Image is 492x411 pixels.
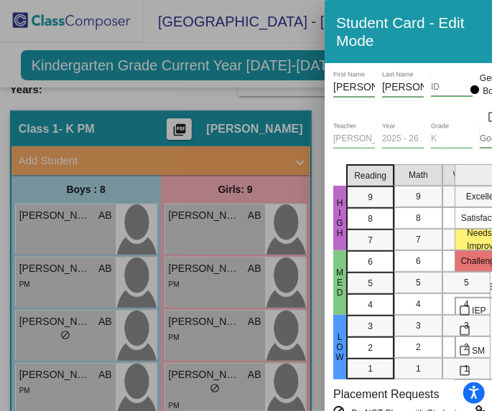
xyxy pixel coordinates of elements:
span: 9 [464,190,469,203]
span: 8 [368,212,373,225]
input: grade [431,134,473,144]
span: 4 [464,298,469,311]
span: 1 [368,362,373,375]
span: 9 [368,191,373,204]
span: 4 [368,298,373,311]
span: Math [409,169,428,181]
span: 3 [368,320,373,333]
label: Placement Requests [333,387,440,401]
span: Writing [453,169,480,181]
input: year [382,134,424,144]
span: 9 [416,190,421,203]
span: 5 [368,277,373,290]
span: Med [333,268,346,298]
span: Reading [354,169,386,182]
span: 6 [464,255,469,268]
span: 7 [368,234,373,247]
span: 2 [368,341,373,354]
span: 4 [416,298,421,311]
span: 5 [416,276,421,289]
span: 6 [368,255,373,268]
span: HIgh [333,198,346,238]
span: 7 [464,233,469,246]
span: Low [333,332,346,362]
span: 3 [464,319,469,332]
input: teacher [333,134,375,144]
span: 3 [416,319,421,332]
span: 2 [464,341,469,354]
span: 8 [464,212,469,225]
span: 6 [416,255,421,268]
span: 8 [416,212,421,225]
span: 2 [416,341,421,354]
span: 1 [416,362,421,375]
span: 5 [464,276,469,289]
span: 1 [464,362,469,375]
span: 7 [416,233,421,246]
